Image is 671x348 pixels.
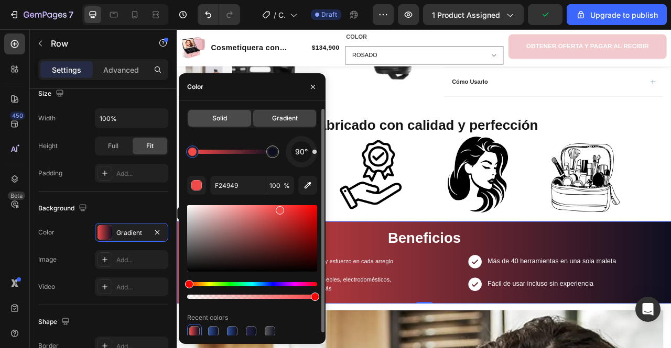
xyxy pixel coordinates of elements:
button: 7 [4,4,78,25]
div: Height [38,141,58,151]
p: Más de 40 herramientas en una sola maleta [395,290,558,301]
span: Draft [321,10,337,19]
img: gempages_572874550006514503-d3899971-1d6a-4fe2-8af9-00647bc2f023.png [330,132,435,237]
div: Hue [187,282,317,286]
div: Open Intercom Messenger [635,297,661,322]
div: Recent colors [187,313,228,322]
span: OBTENER OFERTA Y PAGAR AL RECIBIR [444,17,600,26]
span: Cosmetiquera [278,9,286,20]
div: Row [13,230,30,239]
strong: Beneficios [268,255,361,275]
div: Color [187,82,203,92]
span: 90° [295,145,308,158]
img: gempages_572874550006514503-7a22500b-c133-4cfc-a702-dd9c45bccfbd.png [58,132,163,237]
strong: Fabricado con calidad y perfección [170,112,459,131]
div: Upgrade to publish [576,9,658,20]
iframe: Design area [177,29,671,348]
button: Upgrade to publish [567,4,667,25]
div: Background [38,201,89,216]
input: Eg: FFFFFF [210,176,265,195]
input: Auto [95,109,168,128]
span: Fit [146,141,154,151]
span: bicicletas y más [145,325,197,334]
div: Shape [38,315,72,329]
span: Ahorra tiempo y esfuerzo en cada arreglo [140,291,275,299]
div: Add... [116,169,166,178]
span: Ideal para muebles, electrodomésticos, [145,315,273,323]
div: Video [38,282,55,291]
div: Width [38,114,56,123]
div: Image [38,255,57,264]
div: Undo/Redo [198,4,240,25]
div: Color [38,228,55,237]
div: Add... [116,255,166,265]
img: gempages_572874550006514503-c616fdfc-8b79-452d-87eb-dbe355260050.png [467,132,571,237]
div: Add... [116,283,166,292]
p: Settings [52,64,81,75]
div: Gradient [116,228,147,238]
span: % [284,181,290,190]
button: <p><span style="font-size:15px;">OBTENER OFERTA Y PAGAR AL RECIBIR</span></p> [421,6,623,38]
p: Cómo Usarlo [350,62,395,72]
span: Full [108,141,118,151]
p: Advanced [103,64,139,75]
span: Gradient [272,114,298,123]
div: Padding [38,169,62,178]
span: Solid [212,114,227,123]
div: 450 [10,111,25,120]
span: 1 product assigned [432,9,500,20]
img: gempages_572874550006514503-c7d9014e-2a78-4c11-9cc9-70d88ff7d7cf.png [194,132,299,237]
button: 1 product assigned [423,4,524,25]
div: Size [38,87,66,101]
p: Row [51,37,140,50]
div: Beta [8,192,25,200]
p: 7 [69,8,73,21]
span: / [274,9,276,20]
p: Fácil de usar incluso sin experiencia [395,319,529,330]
